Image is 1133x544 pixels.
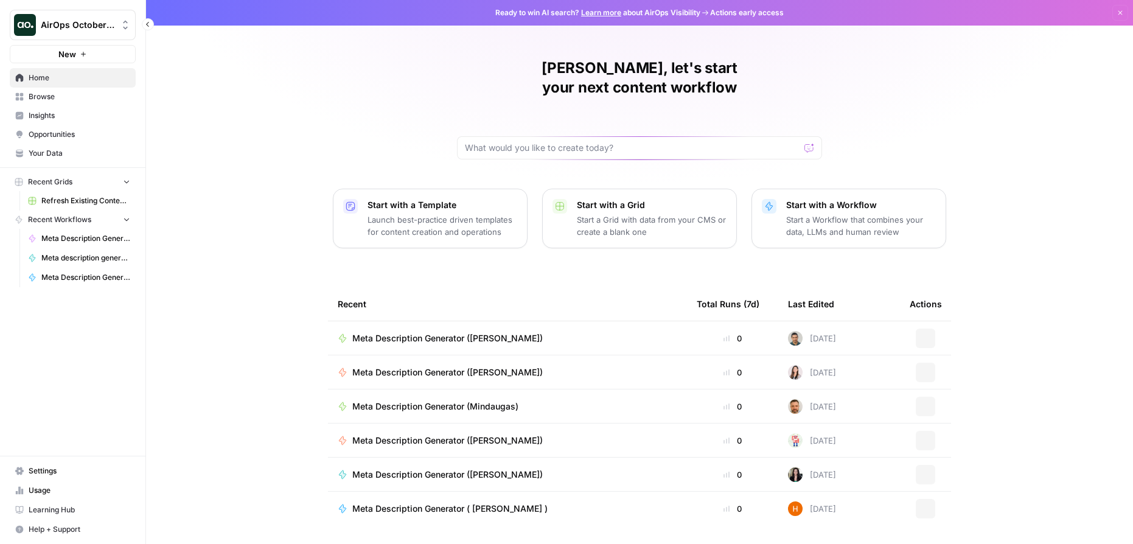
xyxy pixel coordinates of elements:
a: Meta Description Generator ([PERSON_NAME]) [338,332,677,344]
div: 0 [697,332,769,344]
button: Start with a TemplateLaunch best-practice driven templates for content creation and operations [333,189,528,248]
span: Refresh Existing Content (1) [41,195,130,206]
a: Browse [10,87,136,106]
img: gqmxupyn0gu1kzaxlwz4zgnr1xjd [788,399,803,414]
a: Usage [10,481,136,500]
h1: [PERSON_NAME], let's start your next content workflow [457,58,822,97]
div: 0 [697,469,769,481]
span: Meta Description Generator ([PERSON_NAME]) [352,332,543,344]
div: [DATE] [788,433,836,448]
button: Help + Support [10,520,136,539]
button: New [10,45,136,63]
a: Your Data [10,144,136,163]
div: Recent [338,287,677,321]
div: Total Runs (7d) [697,287,759,321]
span: Meta Description Generator (Mindaugas) [352,400,518,413]
p: Start with a Grid [577,199,727,211]
a: Meta Description Generator ([PERSON_NAME]) [23,268,136,287]
button: Recent Grids [10,173,136,191]
span: Ready to win AI search? about AirOps Visibility [495,7,700,18]
div: 0 [697,503,769,515]
a: Meta Description Generator (Mindaugas) [338,400,677,413]
button: Workspace: AirOps October Cohort [10,10,136,40]
span: Browse [29,91,130,102]
button: Recent Workflows [10,211,136,229]
span: Meta Description Generator ([PERSON_NAME]) [41,272,130,283]
a: Home [10,68,136,88]
span: Learning Hub [29,504,130,515]
a: Learning Hub [10,500,136,520]
span: Actions early access [710,7,784,18]
span: Opportunities [29,129,130,140]
span: Recent Grids [28,176,72,187]
div: 0 [697,434,769,447]
img: ixobtftki45pz2m8qzlzcz027vrz [788,365,803,380]
div: [DATE] [788,467,836,482]
button: Start with a WorkflowStart a Workflow that combines your data, LLMs and human review [751,189,946,248]
p: Start a Grid with data from your CMS or create a blank one [577,214,727,238]
a: Meta Description Generator (Joy) [23,229,136,248]
a: Meta Description Generator ([PERSON_NAME]) [338,469,677,481]
input: What would you like to create today? [465,142,800,154]
div: [DATE] [788,365,836,380]
span: Settings [29,466,130,476]
img: AirOps October Cohort Logo [14,14,36,36]
span: Usage [29,485,130,496]
span: Recent Workflows [28,214,91,225]
span: AirOps October Cohort [41,19,114,31]
span: Meta Description Generator ([PERSON_NAME]) [352,366,543,378]
a: Learn more [581,8,621,17]
span: Meta Description Generator (Joy) [41,233,130,244]
a: Settings [10,461,136,481]
span: Insights [29,110,130,121]
p: Start a Workflow that combines your data, LLMs and human review [786,214,936,238]
div: [DATE] [788,331,836,346]
span: Meta Description Generator ([PERSON_NAME]) [352,469,543,481]
span: Help + Support [29,524,130,535]
span: Your Data [29,148,130,159]
a: Meta Description Generator ([PERSON_NAME]) [338,366,677,378]
div: [DATE] [788,399,836,414]
span: New [58,48,76,60]
img: ollfk6j5twwl8tx7ltn40f9cdmef [788,433,803,448]
span: Meta Description Generator ( [PERSON_NAME] ) [352,503,548,515]
div: 0 [697,366,769,378]
div: 0 [697,400,769,413]
div: Actions [910,287,942,321]
a: Opportunities [10,125,136,144]
div: [DATE] [788,501,836,516]
a: Meta description generator ([PERSON_NAME]) [23,248,136,268]
img: 800yb5g0cvdr0f9czziwsqt6j8wa [788,501,803,516]
span: Home [29,72,130,83]
span: Meta Description Generator ([PERSON_NAME]) [352,434,543,447]
a: Refresh Existing Content (1) [23,191,136,211]
a: Meta Description Generator ( [PERSON_NAME] ) [338,503,677,515]
p: Start with a Template [368,199,517,211]
a: Insights [10,106,136,125]
span: Meta description generator ([PERSON_NAME]) [41,253,130,263]
p: Launch best-practice driven templates for content creation and operations [368,214,517,238]
p: Start with a Workflow [786,199,936,211]
a: Meta Description Generator ([PERSON_NAME]) [338,434,677,447]
img: lkwxlr0tf6td7ys4bpit5a75zdat [788,467,803,482]
div: Last Edited [788,287,834,321]
img: bw6d46oexsdzshc5ghjev5o0p40i [788,331,803,346]
button: Start with a GridStart a Grid with data from your CMS or create a blank one [542,189,737,248]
